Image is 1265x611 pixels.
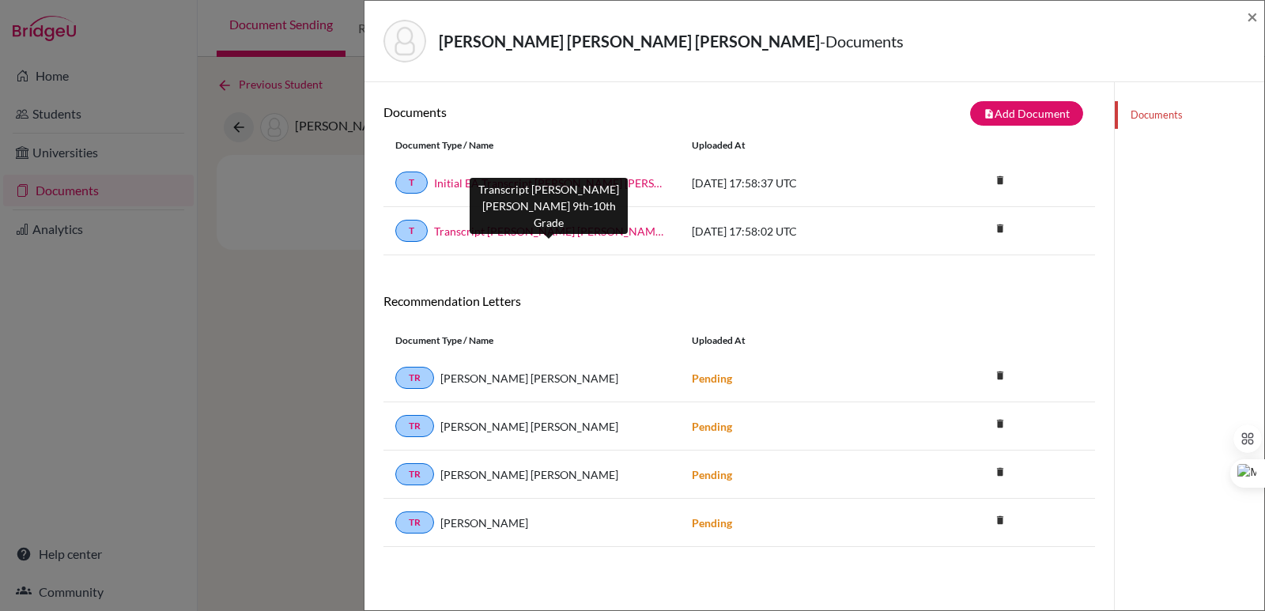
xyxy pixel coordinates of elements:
[395,463,434,485] a: TR
[395,367,434,389] a: TR
[383,104,739,119] h6: Documents
[988,460,1012,484] i: delete
[439,32,820,51] strong: [PERSON_NAME] [PERSON_NAME] [PERSON_NAME]
[988,168,1012,192] i: delete
[692,516,732,530] strong: Pending
[988,217,1012,240] i: delete
[988,171,1012,192] a: delete
[988,508,1012,532] i: delete
[395,220,428,242] a: T
[988,414,1012,436] a: delete
[820,32,904,51] span: - Documents
[440,515,528,531] span: [PERSON_NAME]
[988,366,1012,387] a: delete
[434,223,668,239] a: Transcript [PERSON_NAME] [PERSON_NAME] 9th-10th Grade
[692,372,732,385] strong: Pending
[988,511,1012,532] a: delete
[440,418,618,435] span: [PERSON_NAME] [PERSON_NAME]
[680,138,917,153] div: Uploaded at
[383,293,1095,308] h6: Recommendation Letters
[440,370,618,387] span: [PERSON_NAME] [PERSON_NAME]
[395,415,434,437] a: TR
[680,175,917,191] div: [DATE] 17:58:37 UTC
[692,468,732,481] strong: Pending
[1115,101,1264,129] a: Documents
[434,175,668,191] a: Initial EA Transcript [PERSON_NAME] [PERSON_NAME] 11th-12th Grade
[395,511,434,534] a: TR
[680,334,917,348] div: Uploaded at
[970,101,1083,126] button: note_addAdd Document
[470,178,628,234] div: Transcript [PERSON_NAME] [PERSON_NAME] 9th-10th Grade
[395,172,428,194] a: T
[680,223,917,239] div: [DATE] 17:58:02 UTC
[383,138,680,153] div: Document Type / Name
[988,364,1012,387] i: delete
[440,466,618,483] span: [PERSON_NAME] [PERSON_NAME]
[984,108,995,119] i: note_add
[1247,7,1258,26] button: Close
[988,219,1012,240] a: delete
[1247,5,1258,28] span: ×
[988,412,1012,436] i: delete
[988,462,1012,484] a: delete
[383,334,680,348] div: Document Type / Name
[692,420,732,433] strong: Pending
